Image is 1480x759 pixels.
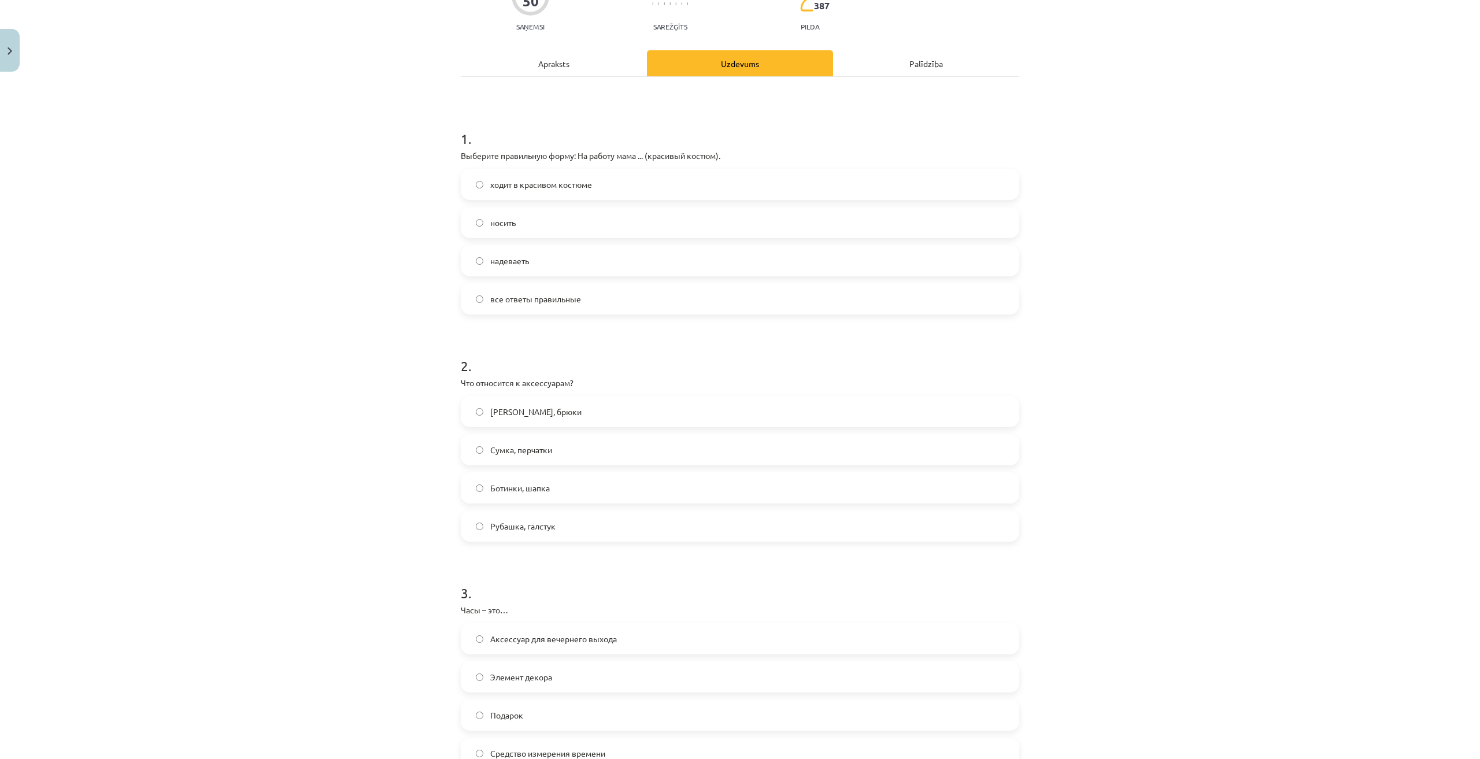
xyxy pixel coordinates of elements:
[8,47,12,55] img: icon-close-lesson-0947bae3869378f0d4975bcd49f059093ad1ed9edebbc8119c70593378902aed.svg
[512,23,549,31] p: Saņemsi
[476,673,483,681] input: Элемент декора
[476,484,483,492] input: Ботинки, шапка
[476,523,483,530] input: Рубашка, галстук
[490,217,516,229] span: носить
[658,2,659,5] img: icon-short-line-57e1e144782c952c97e751825c79c345078a6d821885a25fce030b3d8c18986b.svg
[675,2,676,5] img: icon-short-line-57e1e144782c952c97e751825c79c345078a6d821885a25fce030b3d8c18986b.svg
[461,150,1019,162] p: Выберите правильную форму: На работу мама ... (красивый костюм).
[490,482,550,494] span: Ботинки, шапка
[681,2,682,5] img: icon-short-line-57e1e144782c952c97e751825c79c345078a6d821885a25fce030b3d8c18986b.svg
[490,406,582,418] span: [PERSON_NAME], брюки
[476,750,483,757] input: Средство измерения времени
[669,2,671,5] img: icon-short-line-57e1e144782c952c97e751825c79c345078a6d821885a25fce030b3d8c18986b.svg
[476,257,483,265] input: надеваеть
[652,2,653,5] img: icon-short-line-57e1e144782c952c97e751825c79c345078a6d821885a25fce030b3d8c18986b.svg
[814,1,830,11] span: 387
[461,565,1019,601] h1: 3 .
[476,219,483,227] input: носить
[490,293,581,305] span: все ответы правильные
[490,633,617,645] span: Аксессуар для вечернего выхода
[461,338,1019,373] h1: 2 .
[833,50,1019,76] div: Palīdzība
[490,671,552,683] span: Элемент декора
[476,181,483,188] input: ходит в красивом костюме
[687,2,688,5] img: icon-short-line-57e1e144782c952c97e751825c79c345078a6d821885a25fce030b3d8c18986b.svg
[461,110,1019,146] h1: 1 .
[647,50,833,76] div: Uzdevums
[664,2,665,5] img: icon-short-line-57e1e144782c952c97e751825c79c345078a6d821885a25fce030b3d8c18986b.svg
[461,50,647,76] div: Apraksts
[476,408,483,416] input: [PERSON_NAME], брюки
[476,295,483,303] input: все ответы правильные
[490,709,523,721] span: Подарок
[476,446,483,454] input: Сумка, перчатки
[461,377,1019,389] p: Что относится к аксессуарам?
[801,23,819,31] p: pilda
[490,520,556,532] span: Рубашка, галстук
[476,635,483,643] input: Аксессуар для вечернего выхода
[653,23,687,31] p: Sarežģīts
[476,712,483,719] input: Подарок
[490,255,529,267] span: надеваеть
[490,444,552,456] span: Сумка, перчатки
[490,179,592,191] span: ходит в красивом костюме
[461,604,1019,616] p: Часы – это…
